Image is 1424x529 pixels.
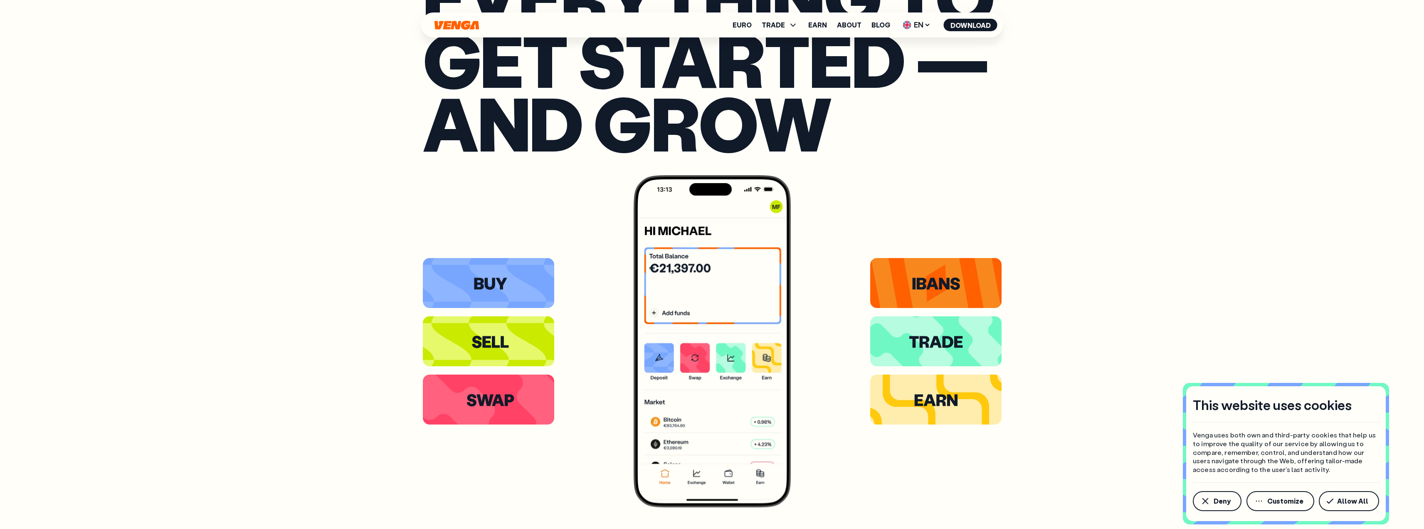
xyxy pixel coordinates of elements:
button: Deny [1193,491,1241,511]
span: Customize [1267,498,1303,504]
span: EN [900,18,934,32]
a: Euro [733,22,752,28]
span: Deny [1214,498,1231,504]
a: Blog [871,22,890,28]
svg: Home [434,20,480,30]
button: Download [944,19,997,31]
p: Venga uses both own and third-party cookies that help us to improve the quality of our service by... [1193,431,1379,474]
span: TRADE [762,22,785,28]
span: Allow All [1337,498,1368,504]
a: About [837,22,861,28]
button: Customize [1246,491,1314,511]
a: Earn [808,22,827,28]
h4: This website uses cookies [1193,396,1352,414]
button: Allow All [1319,491,1379,511]
img: flag-uk [903,21,911,29]
span: TRADE [762,20,798,30]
